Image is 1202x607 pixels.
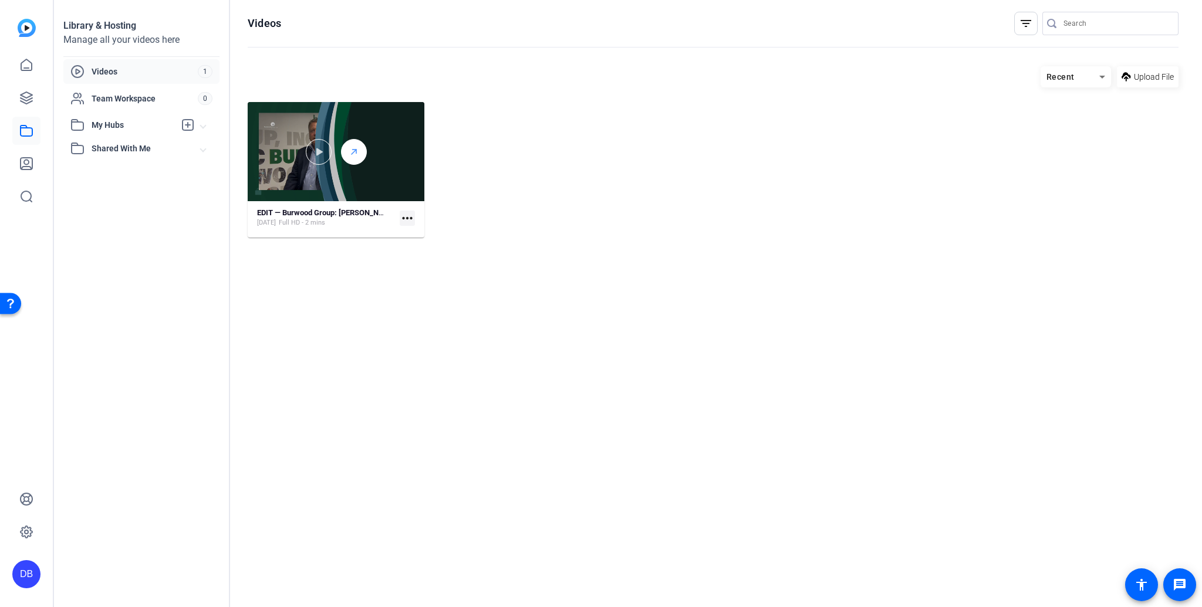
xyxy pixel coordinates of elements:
[400,211,415,226] mat-icon: more_horiz
[1135,578,1149,592] mat-icon: accessibility
[92,66,198,77] span: Videos
[198,92,212,105] span: 0
[1134,71,1174,83] span: Upload File
[63,113,220,137] mat-expansion-panel-header: My Hubs
[1063,16,1169,30] input: Search
[257,218,276,228] span: [DATE]
[92,93,198,104] span: Team Workspace
[198,65,212,78] span: 1
[279,218,325,228] span: Full HD - 2 mins
[63,137,220,160] mat-expansion-panel-header: Shared With Me
[257,208,397,217] strong: EDIT — Burwood Group: [PERSON_NAME]
[63,33,220,47] div: Manage all your videos here
[1173,578,1187,592] mat-icon: message
[1117,66,1179,87] button: Upload File
[257,208,395,228] a: EDIT — Burwood Group: [PERSON_NAME][DATE]Full HD - 2 mins
[12,560,40,588] div: DB
[92,119,175,131] span: My Hubs
[63,19,220,33] div: Library & Hosting
[1046,72,1075,82] span: Recent
[248,16,281,30] h1: Videos
[92,143,201,155] span: Shared With Me
[1019,16,1033,30] mat-icon: filter_list
[18,19,36,37] img: blue-gradient.svg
